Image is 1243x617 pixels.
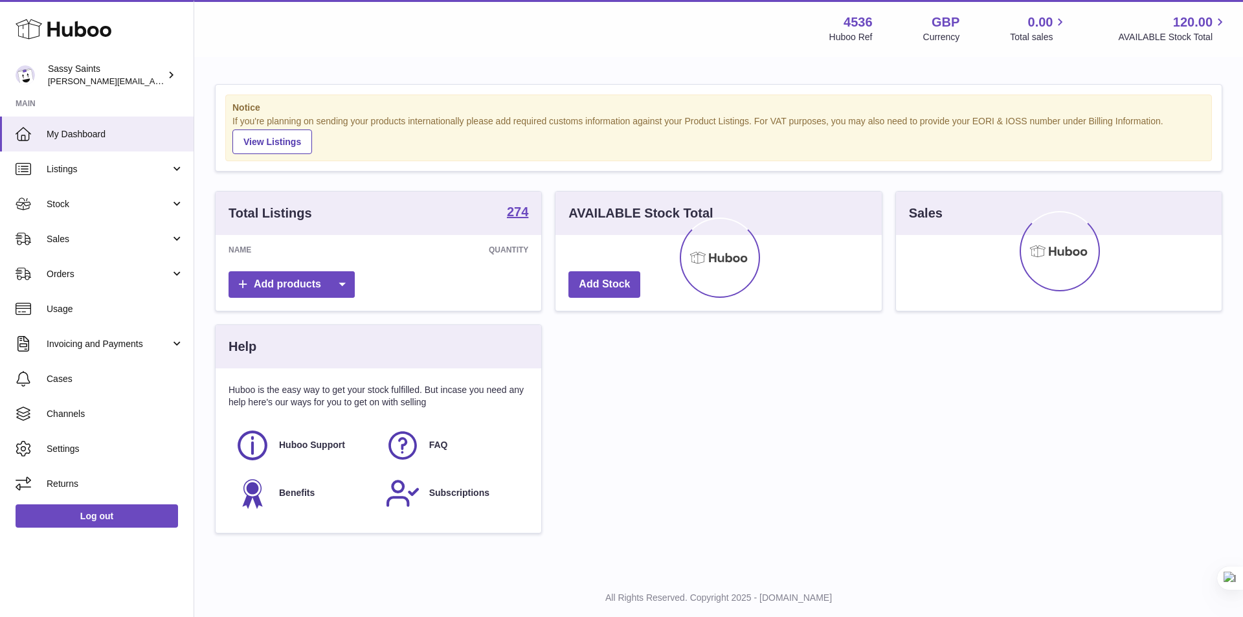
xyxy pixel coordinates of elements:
a: Add products [229,271,355,298]
span: Invoicing and Payments [47,338,170,350]
span: Total sales [1010,31,1068,43]
a: Subscriptions [385,476,522,511]
img: ramey@sassysaints.com [16,65,35,85]
h3: Sales [909,205,943,222]
span: Huboo Support [279,439,345,451]
div: Sassy Saints [48,63,164,87]
div: If you're planning on sending your products internationally please add required customs informati... [232,115,1205,154]
span: Usage [47,303,184,315]
a: Add Stock [568,271,640,298]
h3: AVAILABLE Stock Total [568,205,713,222]
a: 120.00 AVAILABLE Stock Total [1118,14,1227,43]
span: Listings [47,163,170,175]
span: AVAILABLE Stock Total [1118,31,1227,43]
span: Subscriptions [429,487,489,499]
a: Huboo Support [235,428,372,463]
a: View Listings [232,129,312,154]
strong: Notice [232,102,1205,114]
span: 0.00 [1028,14,1053,31]
span: Benefits [279,487,315,499]
h3: Help [229,338,256,355]
span: My Dashboard [47,128,184,140]
span: 120.00 [1173,14,1213,31]
span: Channels [47,408,184,420]
span: Cases [47,373,184,385]
span: FAQ [429,439,448,451]
strong: 4536 [844,14,873,31]
strong: GBP [932,14,959,31]
span: Stock [47,198,170,210]
th: Name [216,235,355,265]
div: Huboo Ref [829,31,873,43]
a: 0.00 Total sales [1010,14,1068,43]
span: Orders [47,268,170,280]
strong: 274 [507,205,528,218]
h3: Total Listings [229,205,312,222]
a: FAQ [385,428,522,463]
p: Huboo is the easy way to get your stock fulfilled. But incase you need any help here's our ways f... [229,384,528,409]
span: Sales [47,233,170,245]
a: Log out [16,504,178,528]
div: Currency [923,31,960,43]
p: All Rights Reserved. Copyright 2025 - [DOMAIN_NAME] [205,592,1233,604]
th: Quantity [355,235,542,265]
span: [PERSON_NAME][EMAIL_ADDRESS][DOMAIN_NAME] [48,76,260,86]
span: Settings [47,443,184,455]
span: Returns [47,478,184,490]
a: Benefits [235,476,372,511]
a: 274 [507,205,528,221]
